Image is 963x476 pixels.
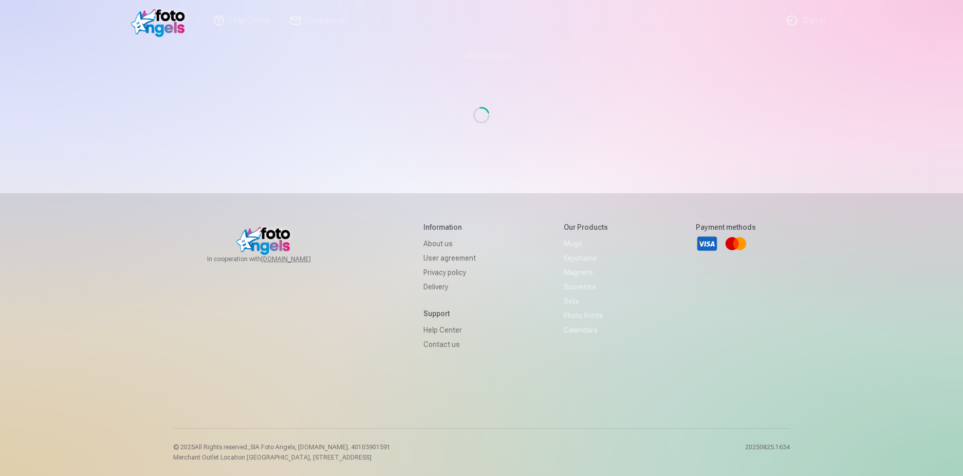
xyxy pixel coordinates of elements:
span: SIA Foto Angels, [DOMAIN_NAME]. 40103901591 [250,444,391,451]
a: Help Center [423,323,476,337]
a: Visa [696,232,718,255]
span: In cooperation with [207,255,336,263]
a: Calendars [564,323,608,337]
a: About us [423,236,476,251]
a: Keychains [564,251,608,265]
a: Privacy policy [423,265,476,280]
a: User agreement [423,251,476,265]
a: Delivery [423,280,476,294]
a: Mastercard [725,232,747,255]
p: © 2025 All Rights reserved. , [173,443,391,451]
a: Sets [564,294,608,308]
h5: Our products [564,222,608,232]
img: /v1 [131,4,190,37]
a: Magnets [564,265,608,280]
a: All products [438,41,526,70]
h5: Support [423,308,476,319]
a: Souvenirs [564,280,608,294]
a: Contact us [423,337,476,352]
a: [DOMAIN_NAME] [261,255,336,263]
a: Photo prints [564,308,608,323]
a: Mugs [564,236,608,251]
h5: Payment methods [696,222,756,232]
p: 20250825.1634 [745,443,790,462]
h5: Information [423,222,476,232]
p: Merchant Outlet Location [GEOGRAPHIC_DATA], [STREET_ADDRESS] [173,453,391,462]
